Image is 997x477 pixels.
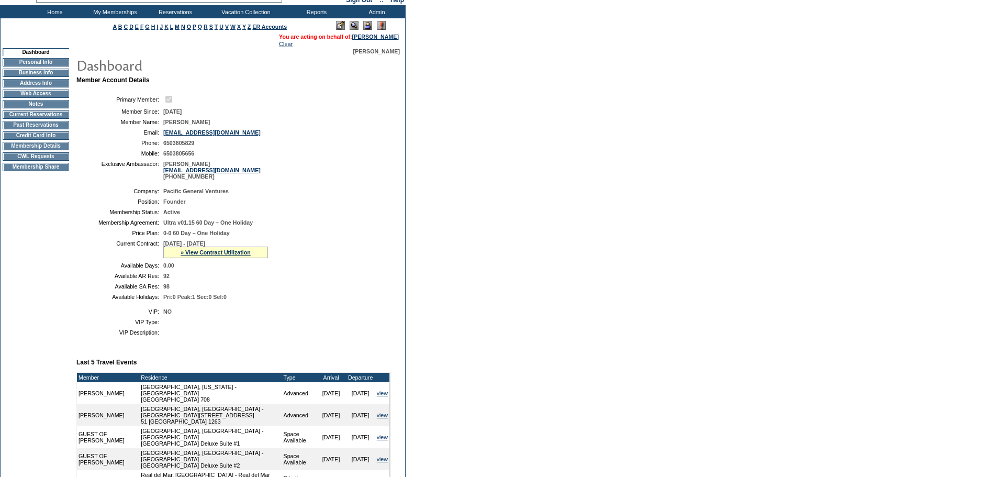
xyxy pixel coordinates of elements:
td: Membership Agreement: [81,219,159,226]
td: [GEOGRAPHIC_DATA], [GEOGRAPHIC_DATA] - [GEOGRAPHIC_DATA] [GEOGRAPHIC_DATA] Deluxe Suite #2 [139,448,282,470]
td: Available Days: [81,262,159,269]
td: Arrival [317,373,346,382]
a: V [225,24,229,30]
a: R [204,24,208,30]
td: GUEST OF [PERSON_NAME] [77,426,139,448]
a: X [237,24,241,30]
a: P [193,24,196,30]
img: pgTtlDashboard.gif [76,54,285,75]
td: Primary Member: [81,94,159,104]
td: VIP: [81,308,159,315]
td: Departure [346,373,375,382]
td: Advanced [282,404,317,426]
td: Past Reservations [3,121,69,129]
a: G [145,24,149,30]
a: F [140,24,144,30]
a: ER Accounts [252,24,287,30]
span: [PERSON_NAME] [PHONE_NUMBER] [163,161,261,180]
td: [DATE] [317,448,346,470]
td: Membership Status: [81,209,159,215]
td: Vacation Collection [204,5,285,18]
a: N [181,24,185,30]
img: View Mode [350,21,359,30]
a: Y [242,24,246,30]
td: Space Available [282,448,317,470]
a: A [113,24,117,30]
span: [PERSON_NAME] [353,48,400,54]
a: E [135,24,139,30]
a: W [230,24,236,30]
td: Reservations [144,5,204,18]
a: [EMAIL_ADDRESS][DOMAIN_NAME] [163,129,261,136]
td: [PERSON_NAME] [77,382,139,404]
td: [GEOGRAPHIC_DATA], [US_STATE] - [GEOGRAPHIC_DATA] [GEOGRAPHIC_DATA] 708 [139,382,282,404]
td: Available AR Res: [81,273,159,279]
td: Space Available [282,426,317,448]
span: 0-0 60 Day – One Holiday [163,230,230,236]
td: Phone: [81,140,159,146]
b: Member Account Details [76,76,150,84]
td: [DATE] [346,426,375,448]
a: O [187,24,191,30]
td: Home [24,5,84,18]
td: Credit Card Info [3,131,69,140]
td: Business Info [3,69,69,77]
td: Mobile: [81,150,159,157]
a: [EMAIL_ADDRESS][DOMAIN_NAME] [163,167,261,173]
td: Available Holidays: [81,294,159,300]
a: [PERSON_NAME] [352,34,399,40]
a: Q [198,24,202,30]
span: [DATE] - [DATE] [163,240,205,247]
td: Available SA Res: [81,283,159,290]
a: view [377,412,388,418]
b: Last 5 Travel Events [76,359,137,366]
a: J [160,24,163,30]
td: [DATE] [346,382,375,404]
a: B [118,24,122,30]
span: 92 [163,273,170,279]
td: My Memberships [84,5,144,18]
span: 0.00 [163,262,174,269]
span: You are acting on behalf of: [279,34,399,40]
a: M [175,24,180,30]
td: Current Contract: [81,240,159,258]
span: [PERSON_NAME] [163,119,210,125]
td: Price Plan: [81,230,159,236]
td: Member [77,373,139,382]
span: 6503805656 [163,150,194,157]
td: GUEST OF [PERSON_NAME] [77,448,139,470]
td: [PERSON_NAME] [77,404,139,426]
td: Admin [345,5,406,18]
td: Personal Info [3,58,69,66]
a: L [170,24,173,30]
td: Position: [81,198,159,205]
a: K [164,24,169,30]
span: 6503805829 [163,140,194,146]
a: view [377,434,388,440]
td: VIP Type: [81,319,159,325]
a: I [156,24,158,30]
img: Edit Mode [336,21,345,30]
td: CWL Requests [3,152,69,161]
img: Log Concern/Member Elevation [377,21,386,30]
td: [DATE] [317,404,346,426]
td: [DATE] [346,404,375,426]
td: [GEOGRAPHIC_DATA], [GEOGRAPHIC_DATA] - [GEOGRAPHIC_DATA][STREET_ADDRESS] 51 [GEOGRAPHIC_DATA] 1263 [139,404,282,426]
td: Company: [81,188,159,194]
td: Current Reservations [3,110,69,119]
td: Advanced [282,382,317,404]
a: Z [248,24,251,30]
td: Member Since: [81,108,159,115]
td: Member Name: [81,119,159,125]
a: view [377,390,388,396]
span: [DATE] [163,108,182,115]
a: view [377,456,388,462]
td: VIP Description: [81,329,159,336]
span: Founder [163,198,186,205]
td: Membership Share [3,163,69,171]
td: [DATE] [346,448,375,470]
a: T [215,24,218,30]
td: Exclusive Ambassador: [81,161,159,180]
td: Address Info [3,79,69,87]
span: Ultra v01.15 60 Day – One Holiday [163,219,253,226]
